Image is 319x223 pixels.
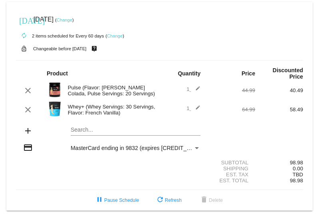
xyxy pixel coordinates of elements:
[290,178,303,184] span: 98.98
[19,15,29,25] mat-icon: [DATE]
[71,127,200,133] input: Search...
[207,87,255,93] div: 44.99
[71,145,223,151] span: MasterCard ending in 9832 (expires [CREDIT_CARD_DATA])
[207,178,255,184] div: Est. Total
[207,107,255,112] div: 64.99
[71,145,200,151] mat-select: Payment Method
[207,166,255,172] div: Shipping
[47,101,63,117] img: Image-1-Carousel-Whey-2lb-Vanilla-no-badge-Transp.png
[255,160,303,166] div: 98.98
[23,126,33,136] mat-icon: add
[89,43,99,54] mat-icon: live_help
[255,107,303,112] div: 58.49
[191,105,200,114] mat-icon: edit
[207,160,255,166] div: Subtotal
[95,195,104,205] mat-icon: pause
[19,43,29,54] mat-icon: lock_open
[64,85,160,97] div: Pulse (Flavor: [PERSON_NAME] Colada, Pulse Servings: 20 Servings)
[191,86,200,95] mat-icon: edit
[33,46,87,51] small: Changeable before [DATE]
[186,86,200,92] span: 1
[47,82,63,98] img: Image-1-Carousel-Pulse-20S-Pina-Colada.png
[155,197,182,203] span: Refresh
[47,70,68,77] strong: Product
[293,166,303,172] span: 0.00
[107,34,123,38] a: Change
[95,197,139,203] span: Pause Schedule
[88,193,145,207] button: Pause Schedule
[242,70,255,77] strong: Price
[64,104,160,116] div: Whey+ (Whey Servings: 30 Servings, Flavor: French Vanilla)
[155,195,165,205] mat-icon: refresh
[273,67,303,80] strong: Discounted Price
[19,31,29,41] mat-icon: autorenew
[55,18,74,22] small: ( )
[149,193,188,207] button: Refresh
[23,143,33,152] mat-icon: credit_card
[16,34,104,38] small: 2 items scheduled for Every 60 days
[199,197,223,203] span: Delete
[199,195,209,205] mat-icon: delete
[23,86,33,95] mat-icon: clear
[105,34,124,38] small: ( )
[57,18,72,22] a: Change
[193,193,229,207] button: Delete
[178,70,200,77] strong: Quantity
[23,105,33,114] mat-icon: clear
[207,172,255,178] div: Est. Tax
[255,87,303,93] div: 40.49
[293,172,303,178] span: TBD
[186,105,200,111] span: 1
